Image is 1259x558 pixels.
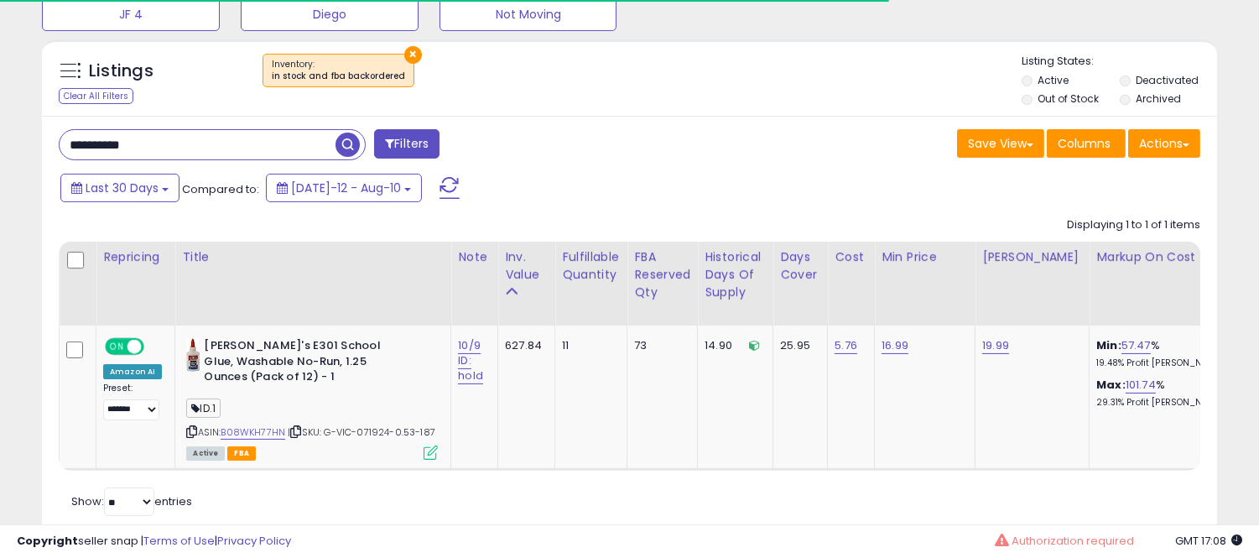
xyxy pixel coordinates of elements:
[882,248,968,266] div: Min Price
[705,338,760,353] div: 14.90
[458,337,483,384] a: 10/9 ID: hold
[221,425,285,440] a: B08WKH77HN
[204,338,408,389] b: [PERSON_NAME]'s E301 School Glue, Washable No-Run, 1.25 Ounces (Pack of 12) - 1
[404,46,422,64] button: ×
[1047,129,1126,158] button: Columns
[186,399,221,418] span: ID.1
[71,493,192,509] span: Show: entries
[1022,54,1217,70] p: Listing States:
[1096,377,1126,393] b: Max:
[182,181,259,197] span: Compared to:
[1136,73,1199,87] label: Deactivated
[882,337,908,354] a: 16.99
[1096,397,1236,409] p: 29.31% Profit [PERSON_NAME]
[186,446,225,461] span: All listings currently available for purchase on Amazon
[1096,248,1241,266] div: Markup on Cost
[103,248,168,266] div: Repricing
[1058,135,1111,152] span: Columns
[780,338,814,353] div: 25.95
[1038,73,1069,87] label: Active
[272,70,405,82] div: in stock and fba backordered
[505,338,542,353] div: 627.84
[182,248,444,266] div: Title
[374,129,440,159] button: Filters
[458,248,491,266] div: Note
[1136,91,1181,106] label: Archived
[1090,242,1249,326] th: The percentage added to the cost of goods (COGS) that forms the calculator for Min & Max prices.
[143,533,215,549] a: Terms of Use
[1096,357,1236,369] p: 19.48% Profit [PERSON_NAME]
[17,534,291,550] div: seller snap | |
[107,340,127,354] span: ON
[562,338,614,353] div: 11
[86,180,159,196] span: Last 30 Days
[562,248,620,284] div: Fulfillable Quantity
[780,248,820,284] div: Days Cover
[186,338,200,372] img: 31MbbH-6D0L._SL40_.jpg
[1067,217,1200,233] div: Displaying 1 to 1 of 1 items
[266,174,422,202] button: [DATE]-12 - Aug-10
[1096,378,1236,409] div: %
[1096,337,1121,353] b: Min:
[272,58,405,83] span: Inventory :
[217,533,291,549] a: Privacy Policy
[1038,91,1099,106] label: Out of Stock
[17,533,78,549] strong: Copyright
[1096,338,1236,369] div: %
[957,129,1044,158] button: Save View
[705,248,766,301] div: Historical Days Of Supply
[186,338,438,458] div: ASIN:
[835,248,867,266] div: Cost
[1128,129,1200,158] button: Actions
[288,425,435,439] span: | SKU: G-VIC-071924-0.53-187
[103,364,162,379] div: Amazon AI
[1012,533,1134,549] span: Authorization required
[1175,533,1242,549] span: 2025-09-10 17:08 GMT
[634,248,690,301] div: FBA Reserved Qty
[982,337,1009,354] a: 19.99
[60,174,179,202] button: Last 30 Days
[505,248,548,284] div: Inv. value
[142,340,169,354] span: OFF
[291,180,401,196] span: [DATE]-12 - Aug-10
[1121,337,1151,354] a: 57.47
[103,383,162,420] div: Preset:
[89,60,153,83] h5: Listings
[227,446,256,461] span: FBA
[1126,377,1156,394] a: 101.74
[982,248,1082,266] div: [PERSON_NAME]
[59,88,133,104] div: Clear All Filters
[835,337,857,354] a: 5.76
[634,338,684,353] div: 73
